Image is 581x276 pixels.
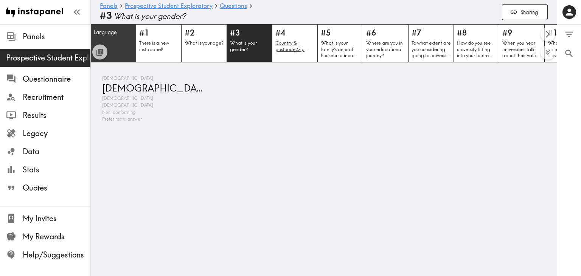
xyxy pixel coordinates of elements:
[113,11,496,22] span: What is your gender?
[100,75,153,82] span: [DEMOGRAPHIC_DATA]
[363,24,409,62] a: #6Where are you in your educational journey?
[94,29,133,35] p: Language
[321,40,360,59] p: What is your family's annual household income in GBP (£)?
[454,24,499,62] a: #8How do you see university fitting into your future plans? What are you hoping university will h...
[227,24,272,62] a: #3What is your gender?
[220,3,247,10] a: Questions
[412,40,451,59] p: To what extent are you considering going to university in the next 2 years?
[541,45,555,60] button: Expand to show all items
[321,28,360,38] h5: #5
[23,92,90,102] span: Recruitment
[100,10,112,21] b: #3
[23,31,90,42] span: Panels
[100,116,142,122] span: Prefer not to answer
[23,164,90,175] span: Stats
[541,27,555,42] button: Scroll right
[457,40,496,59] p: How do you see university fitting into your future plans? What are you hoping university will hel...
[275,28,314,38] h5: #4
[557,25,581,44] button: Filter Responses
[6,53,90,63] span: Prospective Student Exploratory
[23,110,90,121] span: Results
[23,250,90,260] span: Help/Suggestions
[318,24,363,62] a: #5What is your family's annual household income in GBP (£)?
[139,40,178,52] p: There is a new instapanel!
[502,40,541,59] p: When you hear universities talk about their value, to what extent, if at all, does it feel releva...
[139,28,178,38] h5: #1
[366,28,405,38] h5: #6
[564,29,574,39] span: Filter Responses
[23,231,90,242] span: My Rewards
[230,40,269,52] p: What is your gender?
[409,24,454,62] a: #7To what extent are you considering going to university in the next 2 years?
[502,28,541,38] h5: #9
[100,95,153,102] span: [DEMOGRAPHIC_DATA]
[412,28,451,38] h5: #7
[366,40,405,59] p: Where are you in your educational journey?
[557,44,581,63] button: Search
[182,24,227,62] a: #2What is your age?
[100,109,135,116] span: Non-conforming
[564,48,574,59] span: Search
[23,74,90,84] span: Questionnaire
[185,40,224,46] p: What is your age?
[499,24,545,62] a: #9When you hear universities talk about their value, to what extent, if at all, does it feel rele...
[136,24,182,62] a: #1There is a new instapanel!
[502,4,548,20] button: Sharing
[275,40,314,52] p: -
[91,24,136,62] a: Language
[23,183,90,193] span: Quotes
[185,28,224,38] h5: #2
[23,146,90,157] span: Data
[100,102,153,109] span: [DEMOGRAPHIC_DATA]
[457,28,496,38] h5: #8
[230,28,269,38] h5: #3
[23,128,90,139] span: Legacy
[100,82,204,95] span: [DEMOGRAPHIC_DATA]
[125,3,213,10] a: Prospective Student Exploratory
[272,24,318,62] a: #4Country & postcode/zip-
[92,45,107,60] button: Toggle between responses and questions
[275,40,304,52] u: Country & postcode/zip
[100,3,118,10] a: Panels
[23,213,90,224] span: My Invites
